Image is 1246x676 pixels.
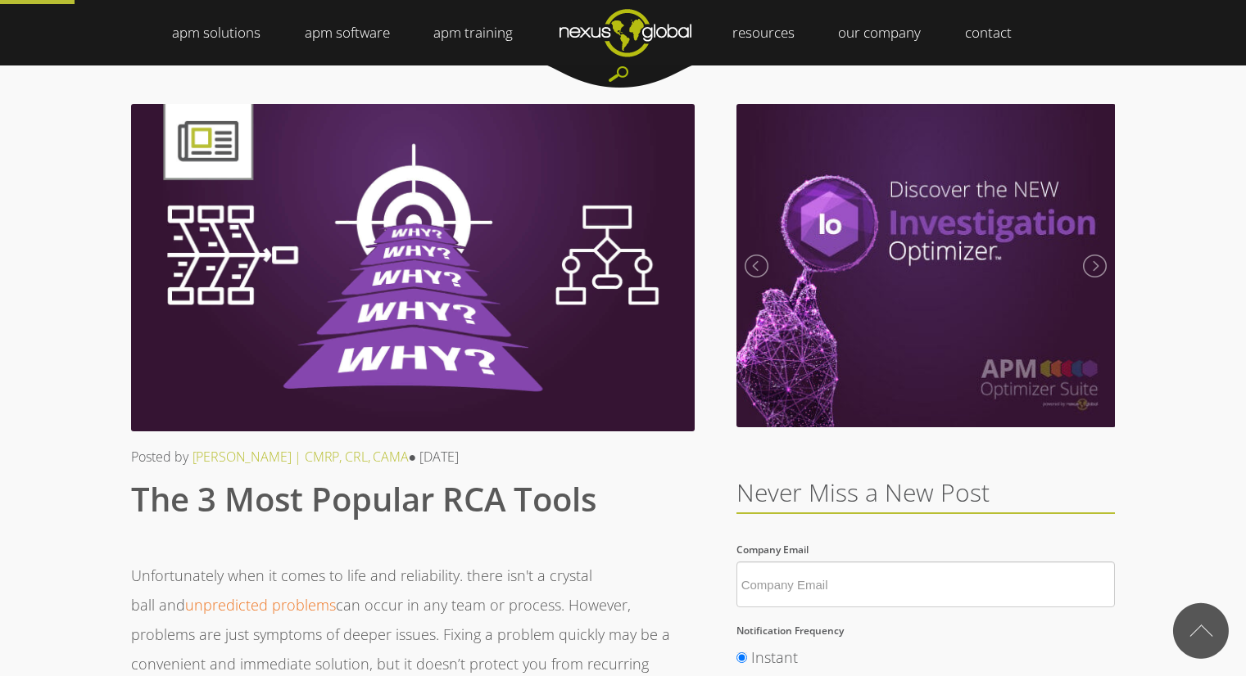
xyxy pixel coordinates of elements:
a: unpredicted problems [185,595,336,615]
span: ● [DATE] [409,448,460,466]
span: The 3 Most Popular RCA Tools [131,476,596,521]
span: Notification Frequency [736,624,844,638]
a: [PERSON_NAME] | CMRP, CRL, CAMA [193,448,409,466]
input: Company Email [736,561,1116,607]
span: Instant [751,647,798,667]
input: Instant [736,652,747,663]
img: Meet the New Investigation Optimizer | September 2020 [736,104,1116,428]
span: Posted by [131,448,188,466]
span: Never Miss a New Post [736,475,990,509]
span: Company Email [736,543,809,557]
